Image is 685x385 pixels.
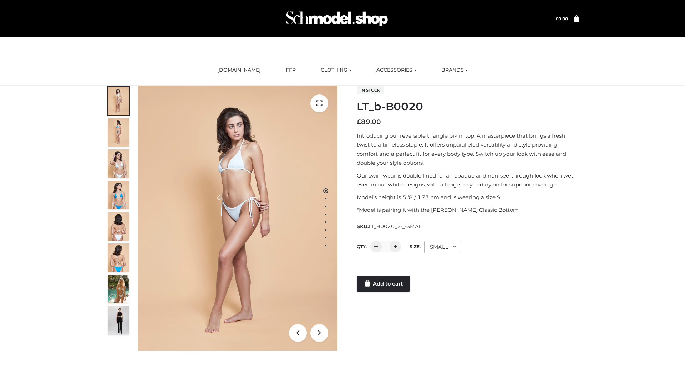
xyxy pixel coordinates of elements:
a: CLOTHING [315,62,357,78]
img: ArielClassicBikiniTop_CloudNine_AzureSky_OW114ECO_2-scaled.jpg [108,118,129,147]
bdi: 89.00 [357,118,381,126]
img: 49df5f96394c49d8b5cbdcda3511328a.HD-1080p-2.5Mbps-49301101_thumbnail.jpg [108,306,129,335]
img: Schmodel Admin 964 [283,5,390,33]
bdi: 0.00 [555,16,568,21]
span: SKU: [357,222,425,231]
span: LT_B0020_2-_-SMALL [369,223,424,230]
a: £0.00 [555,16,568,21]
a: ACCESSORIES [371,62,422,78]
img: ArielClassicBikiniTop_CloudNine_AzureSky_OW114ECO_4-scaled.jpg [108,181,129,209]
p: Our swimwear is double lined for an opaque and non-see-through look when wet, even in our white d... [357,171,579,189]
a: FFP [280,62,301,78]
a: BRANDS [436,62,473,78]
label: Size: [410,244,421,249]
img: ArielClassicBikiniTop_CloudNine_AzureSky_OW114ECO_7-scaled.jpg [108,212,129,241]
a: [DOMAIN_NAME] [212,62,266,78]
img: ArielClassicBikiniTop_CloudNine_AzureSky_OW114ECO_1-scaled.jpg [108,87,129,115]
p: *Model is pairing it with the [PERSON_NAME] Classic Bottom [357,205,579,215]
p: Introducing our reversible triangle bikini top. A masterpiece that brings a fresh twist to a time... [357,131,579,168]
span: £ [555,16,558,21]
label: QTY: [357,244,367,249]
div: SMALL [424,241,461,253]
img: Arieltop_CloudNine_AzureSky2.jpg [108,275,129,303]
img: ArielClassicBikiniTop_CloudNine_AzureSky_OW114ECO_8-scaled.jpg [108,243,129,272]
h1: LT_b-B0020 [357,100,579,113]
span: £ [357,118,361,126]
img: ArielClassicBikiniTop_CloudNine_AzureSky_OW114ECO_3-scaled.jpg [108,149,129,178]
img: ArielClassicBikiniTop_CloudNine_AzureSky_OW114ECO_1 [138,86,337,351]
span: In stock [357,86,384,94]
p: Model’s height is 5 ‘8 / 173 cm and is wearing a size S. [357,193,579,202]
a: Add to cart [357,276,410,292]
